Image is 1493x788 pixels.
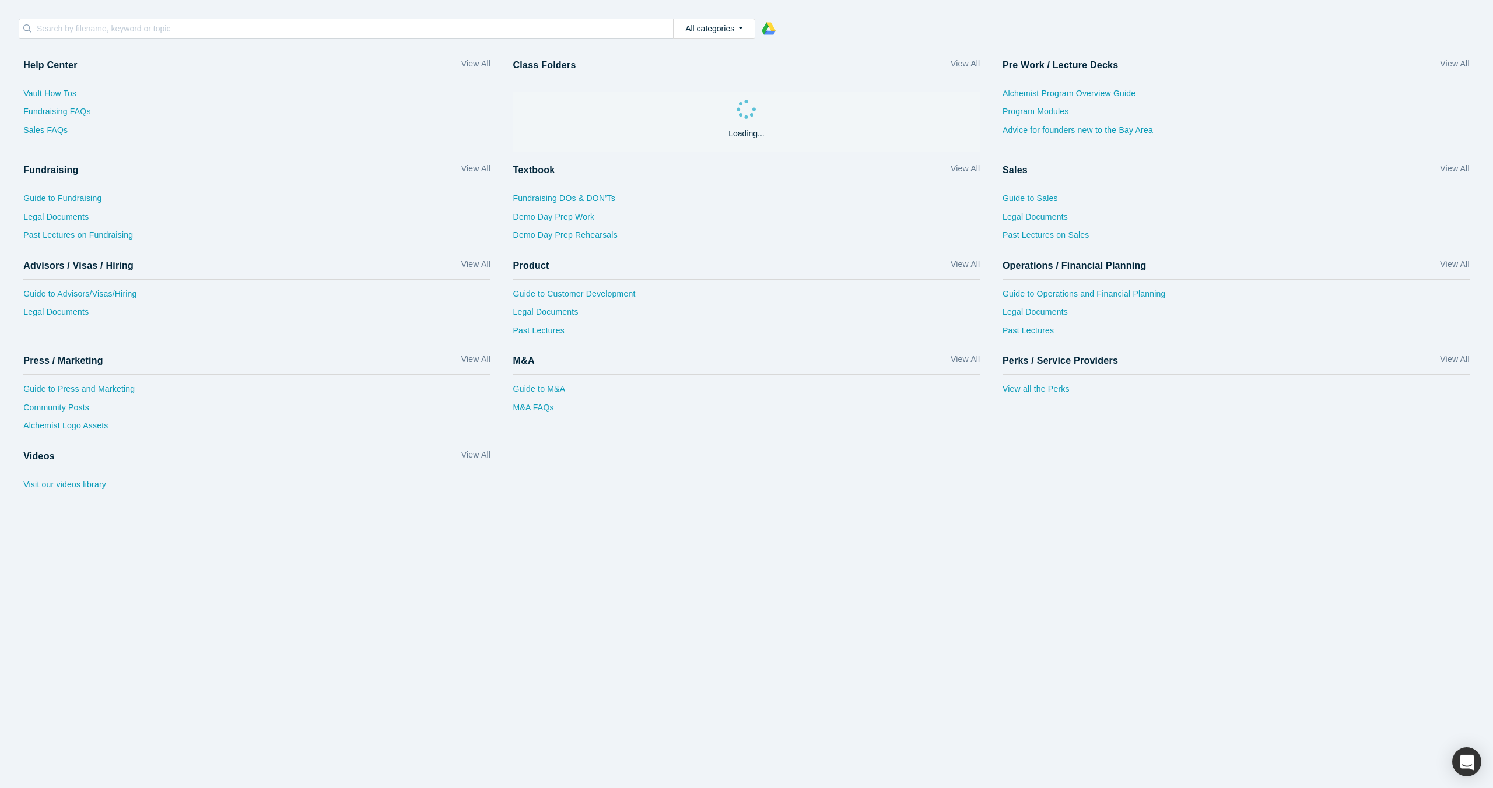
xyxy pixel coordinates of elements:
a: View All [951,58,980,75]
h4: Class Folders [513,59,576,71]
a: View All [461,58,490,75]
a: Fundraising FAQs [23,105,490,124]
a: Past Lectures on Fundraising [23,229,490,248]
a: View All [951,353,980,370]
a: Past Lectures on Sales [1003,229,1470,248]
a: View All [461,258,490,275]
a: Vault How Tos [23,87,490,106]
h4: Operations / Financial Planning [1003,260,1147,271]
h4: Press / Marketing [23,355,103,366]
a: View All [461,449,490,466]
a: View All [951,258,980,275]
a: Sales FAQs [23,124,490,143]
a: Alchemist Logo Assets [23,420,490,438]
h4: Fundraising [23,164,78,175]
a: Legal Documents [23,306,490,325]
a: Guide to Operations and Financial Planning [1003,288,1470,307]
p: Loading... [728,128,765,140]
a: Legal Documents [23,211,490,230]
a: Legal Documents [1003,306,1470,325]
a: Guide to Advisors/Visas/Hiring [23,288,490,307]
input: Search by filename, keyword or topic [36,21,673,36]
h4: Videos [23,451,55,462]
a: View All [1440,163,1469,180]
a: View All [1440,353,1469,370]
a: Guide to Press and Marketing [23,383,490,402]
h4: Perks / Service Providers [1003,355,1118,366]
h4: Product [513,260,549,271]
a: View All [461,163,490,180]
a: Guide to Customer Development [513,288,980,307]
a: Legal Documents [513,306,980,325]
h4: Pre Work / Lecture Decks [1003,59,1118,71]
a: View all the Perks [1003,383,1470,402]
h4: Sales [1003,164,1028,175]
a: View All [1440,58,1469,75]
a: Fundraising DOs & DON’Ts [513,192,980,211]
a: Past Lectures [513,325,980,343]
a: Legal Documents [1003,211,1470,230]
a: Guide to M&A [513,383,980,402]
a: Advice for founders new to the Bay Area [1003,124,1470,143]
h4: Help Center [23,59,77,71]
a: Visit our videos library [23,479,490,497]
a: Program Modules [1003,105,1470,124]
h4: Advisors / Visas / Hiring [23,260,134,271]
a: View All [1440,258,1469,275]
h4: M&A [513,355,535,366]
button: All categories [673,19,755,39]
a: Demo Day Prep Rehearsals [513,229,980,248]
a: Guide to Fundraising [23,192,490,211]
h4: Textbook [513,164,555,175]
a: Community Posts [23,402,490,420]
a: Alchemist Program Overview Guide [1003,87,1470,106]
a: Guide to Sales [1003,192,1470,211]
a: Past Lectures [1003,325,1470,343]
a: View All [461,353,490,370]
a: Demo Day Prep Work [513,211,980,230]
a: M&A FAQs [513,402,980,420]
a: View All [951,163,980,180]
